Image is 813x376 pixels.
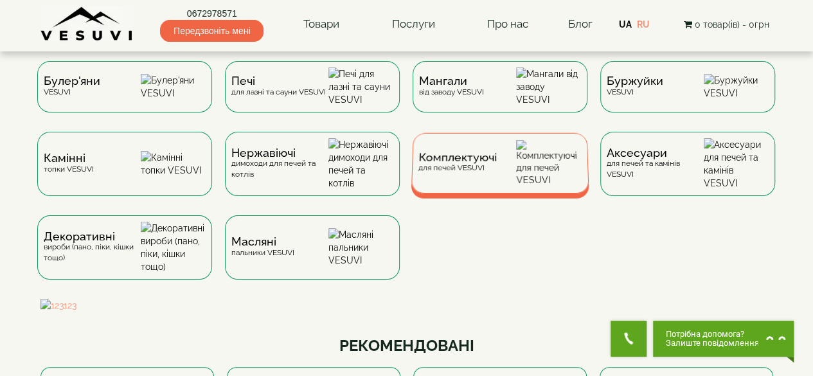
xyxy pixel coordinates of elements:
[607,76,663,97] div: VESUVI
[231,237,294,247] span: Масляні
[666,339,759,348] span: Залиште повідомлення
[418,153,497,163] span: Комплектуючі
[653,321,794,357] button: Chat button
[328,138,393,190] img: Нержавіючі димоходи для печей та котлів
[619,19,632,30] a: UA
[704,74,769,100] img: Буржуйки VESUVI
[594,61,782,132] a: БуржуйкиVESUVI Буржуйки VESUVI
[31,61,219,132] a: Булер'яниVESUVI Булер'яни VESUVI
[679,17,773,31] button: 0 товар(ів) - 0грн
[141,222,206,273] img: Декоративні вироби (пано, піки, кішки тощо)
[704,138,769,190] img: Аксесуари для печей та камінів VESUVI
[328,67,393,106] img: Печі для лазні та сауни VESUVI
[160,20,264,42] span: Передзвоніть мені
[418,153,496,173] div: для печей VESUVI
[40,6,134,42] img: Завод VESUVI
[694,19,769,30] span: 0 товар(ів) - 0грн
[379,10,447,39] a: Послуги
[31,215,219,299] a: Декоративнівироби (пано, піки, кішки тощо) Декоративні вироби (пано, піки, кішки тощо)
[44,153,94,174] div: топки VESUVI
[44,153,94,163] span: Камінні
[406,61,594,132] a: Мангаливід заводу VESUVI Мангали від заводу VESUVI
[44,76,100,97] div: VESUVI
[231,148,328,180] div: димоходи для печей та котлів
[231,237,294,258] div: пальники VESUVI
[44,76,100,86] span: Булер'яни
[160,7,264,20] a: 0672978571
[607,148,704,180] div: для печей та камінів VESUVI
[141,151,206,177] img: Камінні топки VESUVI
[290,10,352,39] a: Товари
[231,148,328,158] span: Нержавіючі
[567,17,592,30] a: Блог
[516,140,582,186] img: Комплектуючі для печей VESUVI
[474,10,541,39] a: Про нас
[44,231,141,242] span: Декоративні
[141,74,206,100] img: Булер'яни VESUVI
[406,132,594,215] a: Комплектуючідля печей VESUVI Комплектуючі для печей VESUVI
[231,76,326,86] span: Печі
[607,148,704,158] span: Аксесуари
[594,132,782,215] a: Аксесуаридля печей та камінів VESUVI Аксесуари для печей та камінів VESUVI
[666,330,759,339] span: Потрібна допомога?
[40,299,773,312] img: 123123
[419,76,484,97] div: від заводу VESUVI
[31,132,219,215] a: Каміннітопки VESUVI Камінні топки VESUVI
[219,215,406,299] a: Масляніпальники VESUVI Масляні пальники VESUVI
[419,76,484,86] span: Мангали
[44,231,141,264] div: вироби (пано, піки, кішки тощо)
[637,19,650,30] a: RU
[611,321,647,357] button: Get Call button
[219,132,406,215] a: Нержавіючідимоходи для печей та котлів Нержавіючі димоходи для печей та котлів
[607,76,663,86] span: Буржуйки
[328,228,393,267] img: Масляні пальники VESUVI
[516,67,581,106] img: Мангали від заводу VESUVI
[231,76,326,97] div: для лазні та сауни VESUVI
[219,61,406,132] a: Печідля лазні та сауни VESUVI Печі для лазні та сауни VESUVI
